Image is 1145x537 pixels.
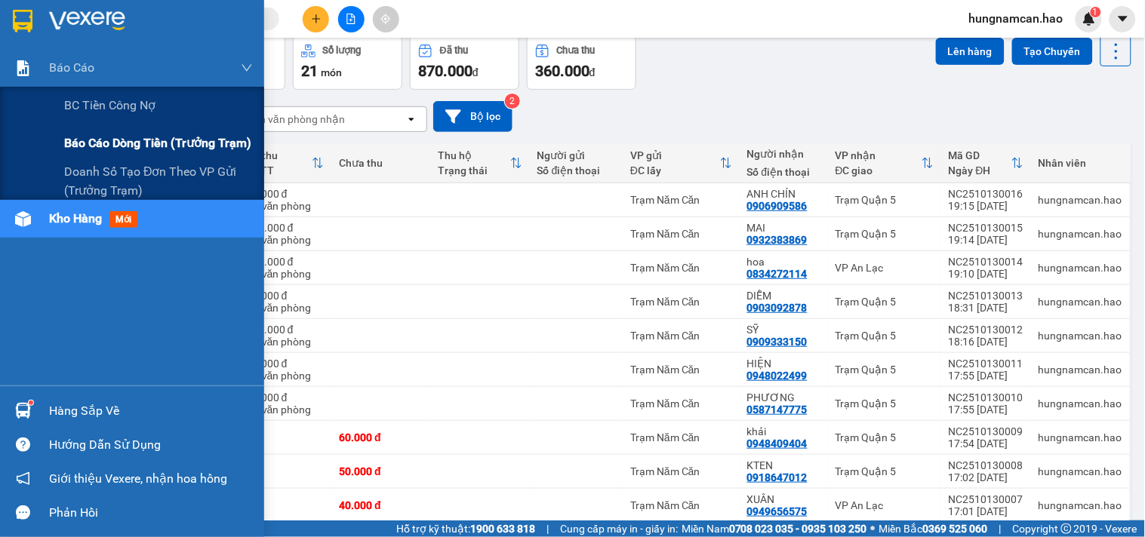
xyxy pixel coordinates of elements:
div: 17:01 [DATE] [949,505,1023,517]
div: 30.000 đ [246,391,324,404]
span: copyright [1061,523,1072,534]
button: file-add [338,6,365,32]
div: 17:55 [DATE] [949,404,1023,416]
span: caret-down [1116,12,1130,26]
img: solution-icon [15,60,31,76]
div: 60.000 đ [339,431,423,443]
div: NC2510130014 [949,256,1023,268]
span: món [321,66,342,78]
div: NC2510130010 [949,391,1023,404]
button: Tạo Chuyến [1012,38,1093,65]
div: 19:14 [DATE] [949,234,1023,246]
div: VP An Lạc [836,499,934,511]
div: ĐC lấy [630,164,720,176]
div: hungnamcan.hao [1039,194,1122,206]
div: 17:02 [DATE] [949,471,1023,483]
span: mới [109,211,137,228]
div: Trạm Năm Căn [630,397,732,410]
div: 19:15 [DATE] [949,200,1023,212]
span: down [241,62,253,74]
div: Trạm Quận 5 [836,465,934,477]
div: NC2510130007 [949,493,1023,505]
div: Người nhận [747,148,820,160]
span: Báo cáo dòng tiền (trưởng trạm) [64,133,251,152]
b: GỬI : Trạm Năm Căn [19,109,209,134]
div: 0903092878 [747,302,808,314]
div: VP nhận [836,149,922,161]
div: Trạng thái [439,164,510,176]
div: Tại văn phòng [246,200,324,212]
div: Thu hộ [439,149,510,161]
div: HTTT [246,164,312,176]
div: Chọn văn phòng nhận [241,112,345,127]
div: Trạm Năm Căn [630,228,732,240]
div: Trạm Quận 5 [836,194,934,206]
span: Miền Bắc [879,520,988,537]
button: caret-down [1110,6,1136,32]
span: 1 [1093,7,1098,17]
div: 60.000 đ [246,357,324,370]
span: 360.000 [535,62,589,80]
div: 0834272114 [747,268,808,280]
div: MAI [747,222,820,234]
img: warehouse-icon [15,211,31,227]
div: 120.000 đ [246,256,324,268]
div: NC2510130015 [949,222,1023,234]
img: warehouse-icon [15,403,31,419]
div: 0949656575 [747,505,808,517]
div: 50.000 đ [339,465,423,477]
div: Đã thu [440,45,468,56]
div: hungnamcan.hao [1039,262,1122,274]
span: plus [311,14,322,24]
span: Hỗ trợ kỹ thuật: [396,520,535,537]
th: Toggle SortBy [828,143,941,183]
div: Trạm Năm Căn [630,262,732,274]
span: BC tiền công nợ [64,96,155,115]
div: KTEN [747,459,820,471]
div: 0932383869 [747,234,808,246]
div: VP An Lạc [836,262,934,274]
div: Trạm Năm Căn [630,296,732,308]
span: Cung cấp máy in - giấy in: [560,520,678,537]
div: hungnamcan.hao [1039,397,1122,410]
div: hungnamcan.hao [1039,465,1122,477]
div: hungnamcan.hao [1039,296,1122,308]
span: Báo cáo [49,58,94,77]
span: | [999,520,1002,537]
strong: 1900 633 818 [470,523,535,535]
div: khải [747,425,820,437]
div: NC2510130011 [949,357,1023,370]
div: DIỄM [747,290,820,302]
div: PHƯƠNG [747,391,820,404]
div: Hàng sắp về [49,400,253,422]
th: Toggle SortBy [941,143,1031,183]
img: logo.jpg [19,19,94,94]
div: 0909333150 [747,336,808,348]
div: hungnamcan.hao [1039,364,1122,376]
span: question-circle [16,437,30,452]
span: message [16,505,30,520]
img: icon-new-feature [1082,12,1096,26]
div: hungnamcan.hao [1039,330,1122,342]
div: hungnamcan.hao [1039,499,1122,511]
div: 0948022499 [747,370,808,382]
div: NC2510130012 [949,324,1023,336]
div: 0948409404 [747,437,808,450]
div: Tại văn phòng [246,370,324,382]
div: Trạm Năm Căn [630,465,732,477]
button: Bộ lọc [433,101,512,132]
span: Doanh số tạo đơn theo VP gửi (trưởng trạm) [64,162,253,200]
span: file-add [346,14,356,24]
div: SỸ [747,324,820,336]
button: aim [373,6,399,32]
strong: 0369 525 060 [923,523,988,535]
div: 18:31 [DATE] [949,302,1023,314]
div: ANH CHÍN [747,188,820,200]
button: Đã thu870.000đ [410,35,519,90]
div: Phản hồi [49,502,253,524]
div: Tại văn phòng [246,302,324,314]
span: đ [472,66,479,78]
div: hungnamcan.hao [1039,228,1122,240]
div: Trạm Quận 5 [836,431,934,443]
div: Số điện thoại [537,164,615,176]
